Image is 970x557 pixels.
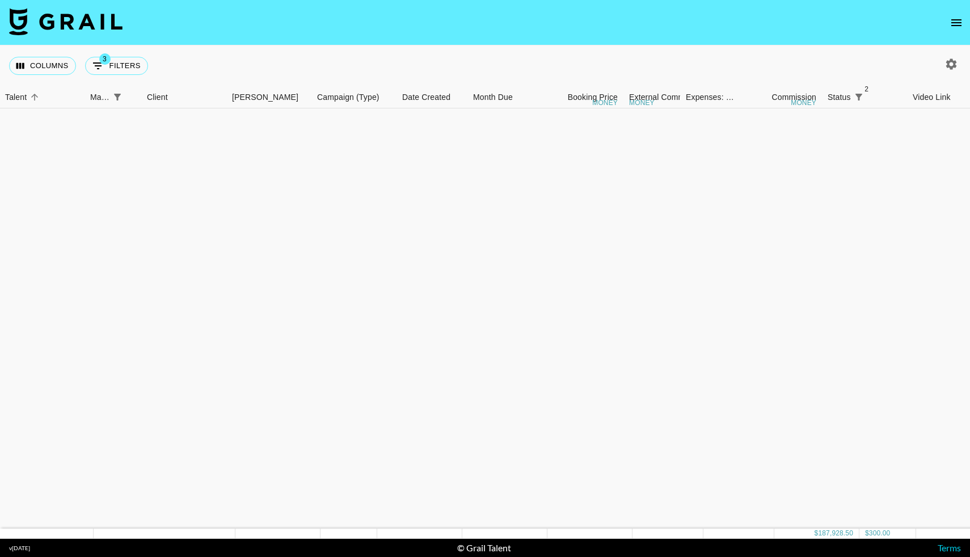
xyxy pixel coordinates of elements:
[109,89,125,105] div: 1 active filter
[771,86,816,108] div: Commission
[109,89,125,105] button: Show filters
[851,89,867,105] div: 2 active filters
[592,99,618,106] div: money
[141,86,226,108] div: Client
[85,57,148,75] button: Show filters
[85,86,141,108] div: Manager
[945,11,968,34] button: open drawer
[686,86,735,108] div: Expenses: Remove Commission?
[397,86,467,108] div: Date Created
[232,86,298,108] div: [PERSON_NAME]
[913,86,951,108] div: Video Link
[5,86,27,108] div: Talent
[457,542,511,554] div: © Grail Talent
[822,86,907,108] div: Status
[791,99,816,106] div: money
[9,57,76,75] button: Select columns
[90,86,109,108] div: Manager
[27,89,43,105] button: Sort
[568,86,618,108] div: Booking Price
[815,529,819,538] div: $
[867,89,883,105] button: Sort
[680,86,737,108] div: Expenses: Remove Commission?
[818,529,853,538] div: 187,928.50
[226,86,311,108] div: Booker
[147,86,168,108] div: Client
[125,89,141,105] button: Sort
[869,529,891,538] div: 300.00
[317,86,379,108] div: Campaign (Type)
[9,8,123,35] img: Grail Talent
[9,545,30,552] div: v [DATE]
[938,542,961,553] a: Terms
[311,86,397,108] div: Campaign (Type)
[865,529,869,538] div: $
[473,86,513,108] div: Month Due
[629,99,655,106] div: money
[861,83,872,95] span: 2
[402,86,450,108] div: Date Created
[851,89,867,105] button: Show filters
[467,86,538,108] div: Month Due
[99,53,111,65] span: 3
[629,86,706,108] div: External Commission
[828,86,851,108] div: Status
